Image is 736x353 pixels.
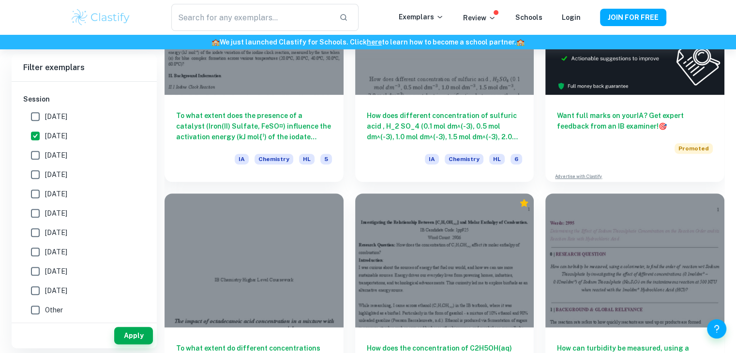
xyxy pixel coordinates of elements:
[367,38,382,46] a: here
[600,9,666,26] button: JOIN FOR FREE
[211,38,220,46] span: 🏫
[555,173,602,180] a: Advertise with Clastify
[399,12,444,22] p: Exemplars
[299,154,315,164] span: HL
[255,154,293,164] span: Chemistry
[519,198,529,208] div: Premium
[2,37,734,47] h6: We just launched Clastify for Schools. Click to learn how to become a school partner.
[70,8,132,27] img: Clastify logo
[367,110,523,142] h6: How does different concentration of sulfuric acid , H_2 SO_4 (0.1 mol dm^(-3), 0.5 mol dm^(-3), 1...
[171,4,331,31] input: Search for any exemplars...
[45,131,67,141] span: [DATE]
[516,38,525,46] span: 🏫
[176,110,332,142] h6: To what extent does the presence of a catalyst (Iron(II) Sulfate, FeSO¤) influence the activation...
[23,94,145,104] h6: Session
[557,110,713,132] h6: Want full marks on your IA ? Get expert feedback from an IB examiner!
[45,169,67,180] span: [DATE]
[45,150,67,161] span: [DATE]
[45,305,63,315] span: Other
[45,227,67,238] span: [DATE]
[463,13,496,23] p: Review
[445,154,483,164] span: Chemistry
[45,266,67,277] span: [DATE]
[45,189,67,199] span: [DATE]
[45,285,67,296] span: [DATE]
[707,319,726,338] button: Help and Feedback
[489,154,505,164] span: HL
[562,14,581,21] a: Login
[511,154,522,164] span: 6
[45,247,67,257] span: [DATE]
[12,54,157,81] h6: Filter exemplars
[114,327,153,344] button: Apply
[320,154,332,164] span: 5
[45,208,67,219] span: [DATE]
[659,122,667,130] span: 🎯
[515,14,542,21] a: Schools
[45,111,67,122] span: [DATE]
[425,154,439,164] span: IA
[235,154,249,164] span: IA
[675,143,713,154] span: Promoted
